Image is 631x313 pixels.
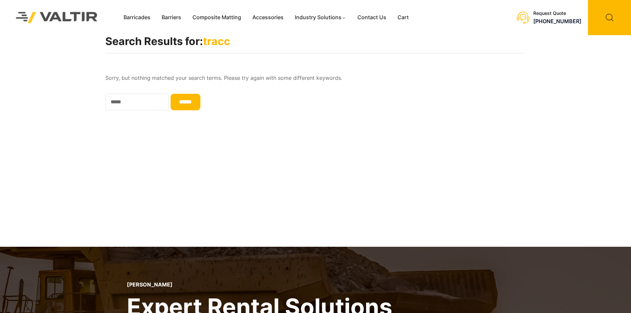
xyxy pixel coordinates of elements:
a: Contact Us [352,13,392,23]
img: Valtir Rentals [7,3,106,31]
p: Sorry, but nothing matched your search terms. Please try again with some different keywords. [105,73,526,83]
span: tracc [203,35,230,48]
h1: Search Results for: [105,35,526,53]
a: [PHONE_NUMBER] [533,18,581,25]
a: Barriers [156,13,187,23]
p: [PERSON_NAME] [127,282,392,288]
a: Cart [392,13,414,23]
a: Composite Matting [187,13,247,23]
a: Accessories [247,13,289,23]
a: Barricades [118,13,156,23]
div: Request Quote [533,11,581,16]
a: Industry Solutions [289,13,352,23]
